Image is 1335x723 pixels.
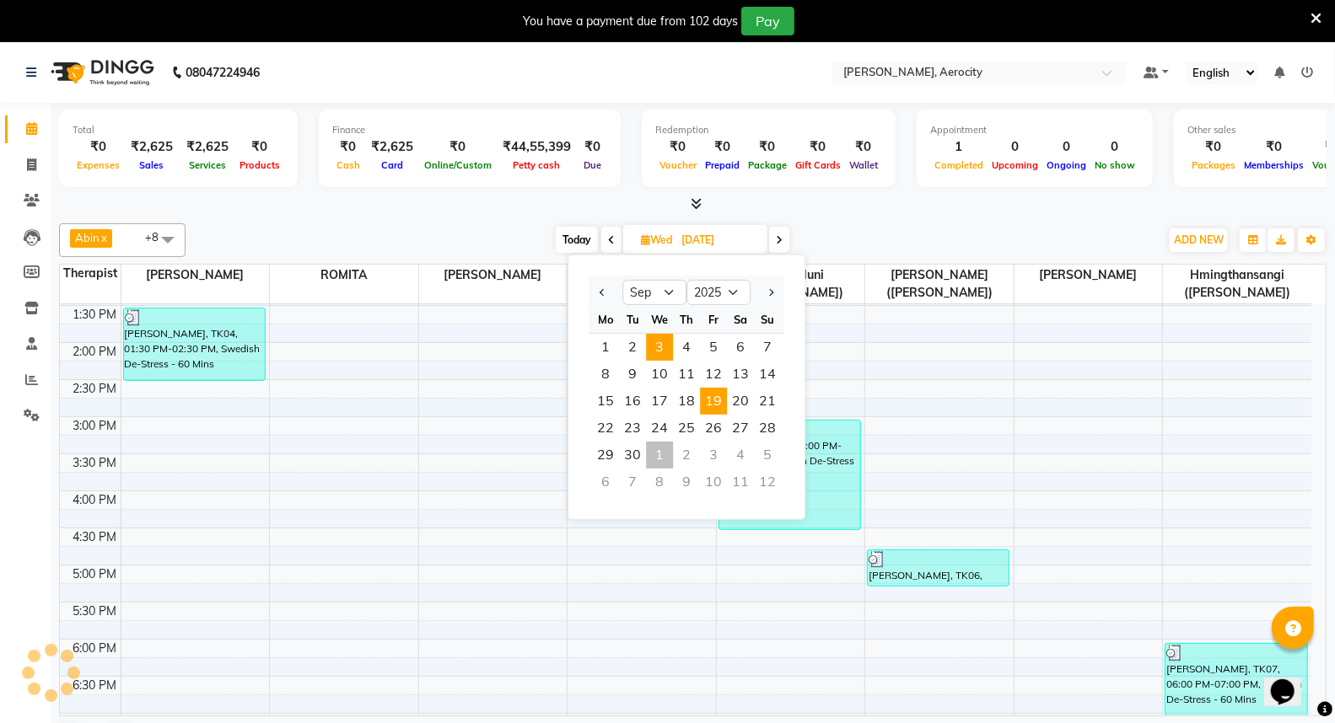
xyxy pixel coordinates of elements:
[673,469,700,495] div: Thursday, October 9, 2025
[673,388,700,415] span: 18
[727,388,754,415] span: 20
[332,123,607,137] div: Finance
[988,159,1042,171] span: Upcoming
[619,361,646,388] span: 9
[754,361,781,388] div: Sunday, September 14, 2025
[419,265,568,286] span: [PERSON_NAME]
[673,361,700,388] div: Thursday, September 11, 2025
[637,233,676,246] span: Wed
[235,137,284,157] div: ₹0
[592,334,619,361] span: 1
[754,388,781,415] span: 21
[619,388,646,415] div: Tuesday, September 16, 2025
[556,227,598,253] span: Today
[595,279,610,306] button: Previous month
[592,361,619,388] div: Monday, September 8, 2025
[845,137,882,157] div: ₹0
[845,159,882,171] span: Wallet
[727,361,754,388] span: 13
[619,388,646,415] span: 16
[700,388,727,415] div: Friday, September 19, 2025
[754,469,781,495] div: Sunday, October 12, 2025
[124,308,265,380] div: [PERSON_NAME], TK04, 01:30 PM-02:30 PM, Swedish De-Stress - 60 Mins
[185,159,230,171] span: Services
[43,49,159,96] img: logo
[619,415,646,442] div: Tuesday, September 23, 2025
[619,415,646,442] span: 23
[754,361,781,388] span: 14
[332,159,364,171] span: Cash
[700,361,727,388] span: 12
[646,388,673,415] span: 17
[673,415,700,442] span: 25
[930,137,988,157] div: 1
[930,123,1139,137] div: Appointment
[701,137,744,157] div: ₹0
[700,388,727,415] span: 19
[332,137,364,157] div: ₹0
[700,334,727,361] span: 5
[70,417,121,435] div: 3:00 PM
[70,380,121,398] div: 2:30 PM
[754,334,781,361] div: Sunday, September 7, 2025
[727,334,754,361] div: Saturday, September 6, 2025
[124,137,180,157] div: ₹2,625
[673,415,700,442] div: Thursday, September 25, 2025
[270,265,418,286] span: ROMITA
[727,306,754,333] div: Sa
[592,306,619,333] div: Mo
[60,265,121,282] div: Therapist
[1174,233,1224,246] span: ADD NEW
[744,159,791,171] span: Package
[592,469,619,495] div: Monday, October 6, 2025
[673,442,700,469] div: Thursday, October 2, 2025
[70,343,121,361] div: 2:00 PM
[1042,159,1090,171] span: Ongoing
[646,306,673,333] div: We
[619,334,646,361] div: Tuesday, September 2, 2025
[70,602,121,620] div: 5:30 PM
[754,334,781,361] span: 7
[70,491,121,509] div: 4:00 PM
[70,528,121,546] div: 4:30 PM
[655,123,882,137] div: Redemption
[754,388,781,415] div: Sunday, September 21, 2025
[1170,228,1228,252] button: ADD NEW
[619,334,646,361] span: 2
[592,334,619,361] div: Monday, September 1, 2025
[673,306,700,333] div: Th
[523,13,738,30] div: You have a payment due from 102 days
[646,361,673,388] div: Wednesday, September 10, 2025
[509,159,565,171] span: Petty cash
[727,334,754,361] span: 6
[700,469,727,495] div: Friday, October 10, 2025
[727,415,754,442] div: Saturday, September 27, 2025
[686,280,751,305] select: Select year
[930,159,988,171] span: Completed
[727,469,754,495] div: Saturday, October 11, 2025
[622,280,686,305] select: Select month
[868,550,1009,586] div: [PERSON_NAME], TK06, 04:45 PM-05:15 PM, De-Stress Back & Shoulder Massage - 30 Mins
[754,306,781,333] div: Su
[1187,137,1240,157] div: ₹0
[1240,137,1308,157] div: ₹0
[673,361,700,388] span: 11
[701,159,744,171] span: Prepaid
[420,159,496,171] span: Online/Custom
[1042,137,1090,157] div: 0
[186,49,260,96] b: 08047224946
[754,415,781,442] span: 28
[727,442,754,469] div: Saturday, October 4, 2025
[100,231,107,244] a: x
[420,137,496,157] div: ₹0
[73,137,124,157] div: ₹0
[364,137,420,157] div: ₹2,625
[741,7,794,35] button: Pay
[791,159,845,171] span: Gift Cards
[70,677,121,694] div: 6:30 PM
[673,334,700,361] span: 4
[136,159,169,171] span: Sales
[1165,644,1307,715] div: [PERSON_NAME], TK07, 06:00 PM-07:00 PM, Swedish De-Stress - 60 Mins
[646,388,673,415] div: Wednesday, September 17, 2025
[1240,159,1308,171] span: Memberships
